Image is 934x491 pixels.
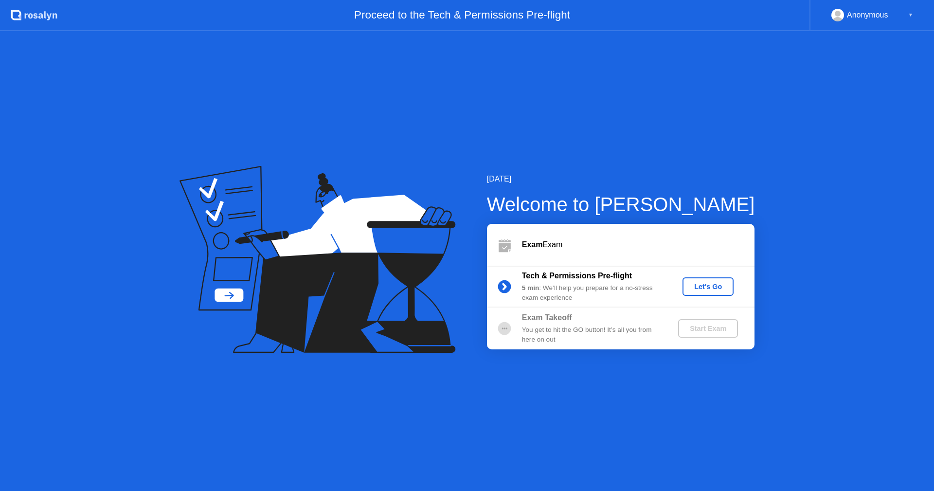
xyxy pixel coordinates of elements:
button: Let's Go [683,277,734,296]
button: Start Exam [678,319,738,338]
b: Exam Takeoff [522,313,572,322]
div: Anonymous [847,9,888,21]
div: Let's Go [686,283,730,291]
div: ▼ [908,9,913,21]
div: : We’ll help you prepare for a no-stress exam experience [522,283,662,303]
div: You get to hit the GO button! It’s all you from here on out [522,325,662,345]
div: [DATE] [487,173,755,185]
div: Start Exam [682,325,734,332]
b: 5 min [522,284,539,291]
div: Exam [522,239,754,251]
div: Welcome to [PERSON_NAME] [487,190,755,219]
b: Tech & Permissions Pre-flight [522,272,632,280]
b: Exam [522,240,543,249]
